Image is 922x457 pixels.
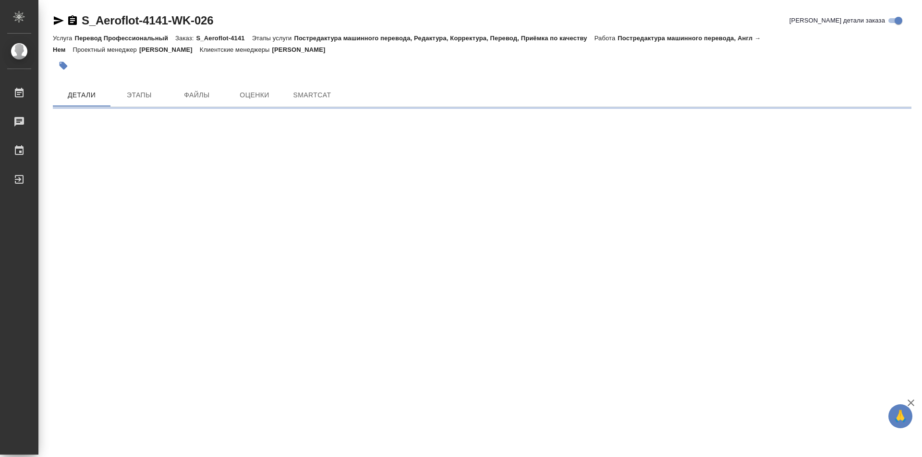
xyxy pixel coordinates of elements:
button: Скопировать ссылку для ЯМессенджера [53,15,64,26]
button: Добавить тэг [53,55,74,76]
p: S_Aeroflot-4141 [196,35,252,42]
p: Перевод Профессиональный [74,35,175,42]
p: Услуга [53,35,74,42]
span: [PERSON_NAME] детали заказа [789,16,885,25]
p: Работа [594,35,618,42]
a: S_Aeroflot-4141-WK-026 [82,14,213,27]
p: [PERSON_NAME] [272,46,333,53]
button: 🙏 [888,404,912,428]
span: SmartCat [289,89,335,101]
p: Постредактура машинного перевода, Редактура, Корректура, Перевод, Приёмка по качеству [294,35,594,42]
p: Проектный менеджер [73,46,139,53]
p: Клиентские менеджеры [200,46,272,53]
span: Детали [59,89,105,101]
p: [PERSON_NAME] [139,46,200,53]
span: Файлы [174,89,220,101]
p: Этапы услуги [252,35,294,42]
span: Этапы [116,89,162,101]
span: Оценки [231,89,278,101]
p: Заказ: [175,35,196,42]
span: 🙏 [892,406,909,426]
button: Скопировать ссылку [67,15,78,26]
